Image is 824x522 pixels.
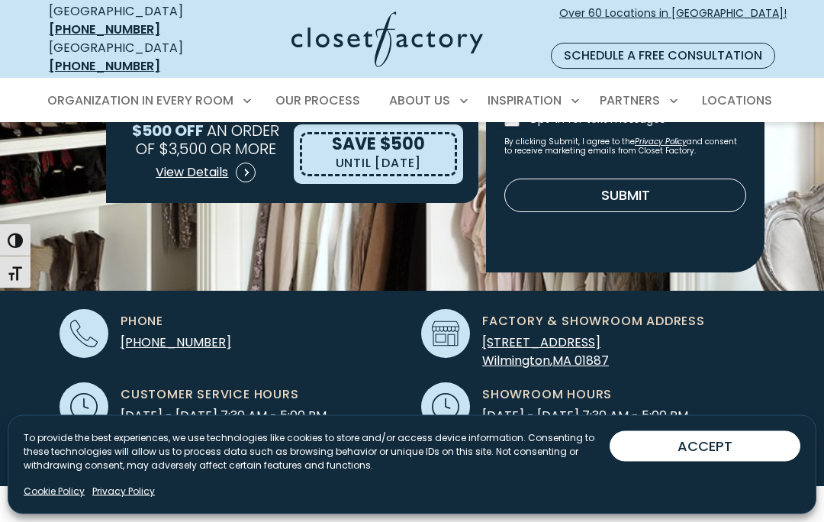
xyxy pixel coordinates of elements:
img: Closet Factory Logo [291,11,483,67]
span: Our Process [275,92,360,109]
span: [DATE] - [DATE] 7:30 AM - 5:00 PM [121,408,327,426]
span: Inspiration [488,92,562,109]
a: [STREET_ADDRESS] Wilmington,MA 01887 [482,334,609,370]
span: Organization in Every Room [47,92,233,109]
p: UNTIL [DATE] [336,153,422,175]
div: [GEOGRAPHIC_DATA] [49,39,215,76]
span: AN ORDER OF $3,500 OR MORE [136,121,280,160]
span: Wilmington [482,353,550,370]
a: [PHONE_NUMBER] [49,21,160,38]
span: Locations [702,92,772,109]
span: View Details [156,164,228,182]
a: View Details [155,158,256,188]
span: $500 OFF [132,121,204,142]
span: Customer Service Hours [121,386,299,404]
span: Phone [121,313,163,331]
span: Showroom Hours [482,386,612,404]
p: To provide the best experiences, we use technologies like cookies to store and/or access device i... [24,431,610,472]
button: Submit [504,179,746,213]
span: MA [552,353,571,370]
span: [STREET_ADDRESS] [482,334,600,352]
a: Cookie Policy [24,485,85,498]
span: Factory & Showroom Address [482,313,705,331]
span: Over 60 Locations in [GEOGRAPHIC_DATA]! [559,5,787,37]
a: [PHONE_NUMBER] [121,334,231,352]
span: Partners [600,92,660,109]
a: Schedule a Free Consultation [551,43,775,69]
a: Privacy Policy [92,485,155,498]
span: About Us [389,92,450,109]
a: [PHONE_NUMBER] [49,57,160,75]
div: [GEOGRAPHIC_DATA] [49,2,215,39]
span: [DATE] - [DATE] 7:30 AM - 5:00 PM [482,408,688,426]
small: By clicking Submit, I agree to the and consent to receive marketing emails from Closet Factory. [504,138,746,156]
span: 01887 [575,353,609,370]
span: SAVE $500 [332,133,425,156]
a: Privacy Policy [635,137,687,148]
button: ACCEPT [610,431,800,462]
nav: Primary Menu [37,79,787,122]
